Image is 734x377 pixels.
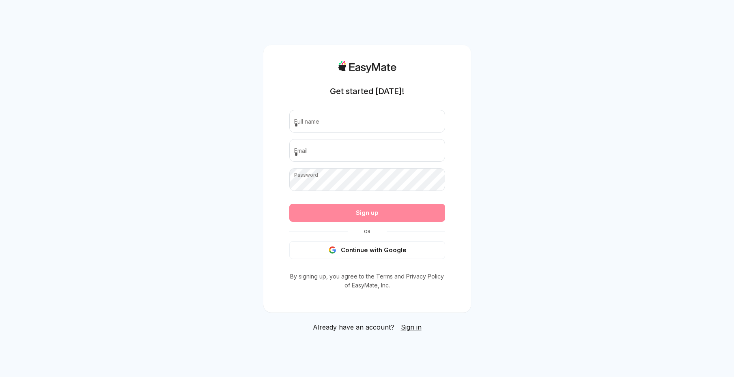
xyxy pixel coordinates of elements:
h1: Get started [DATE]! [330,86,404,97]
a: Terms [376,273,393,280]
span: Or [348,228,387,235]
span: Already have an account? [313,322,394,332]
p: By signing up, you agree to the and of EasyMate, Inc. [289,272,445,290]
span: Sign in [401,323,422,331]
a: Sign in [401,322,422,332]
button: Continue with Google [289,241,445,259]
a: Privacy Policy [406,273,444,280]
